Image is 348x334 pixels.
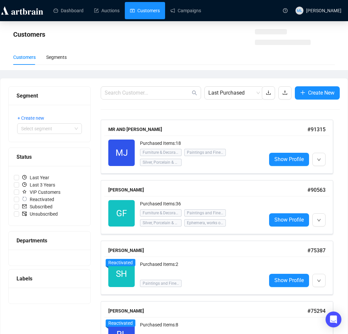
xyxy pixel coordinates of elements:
span: MJ [116,146,128,160]
a: Campaigns [170,2,201,19]
div: Labels [17,274,83,283]
a: Dashboard [53,2,84,19]
span: question-circle [283,8,288,13]
div: Purchased Items: 2 [140,261,261,274]
span: Subscribed [19,203,55,210]
span: # 75294 [307,308,326,314]
span: down [317,279,321,283]
span: # 75387 [307,247,326,254]
a: Customers [130,2,160,19]
div: [PERSON_NAME] [108,307,307,314]
span: Reactivated [19,196,57,203]
span: Last 3 Years [19,181,58,188]
span: Customers [13,30,45,38]
div: [PERSON_NAME] [108,186,307,193]
span: ML [297,7,302,14]
span: Show Profile [274,216,304,224]
span: [PERSON_NAME] [306,8,341,13]
span: down [317,218,321,222]
button: Create New [295,86,340,100]
span: SH [116,267,127,281]
span: plus [300,90,305,95]
span: search [192,90,197,96]
span: + Create new [17,114,44,122]
span: Furniture & Decorative Arts [140,149,182,156]
a: MR AND [PERSON_NAME]#91315MJPurchased Items:18Furniture & Decorative ArtsPaintings and Fine ArtSi... [101,120,340,174]
a: Show Profile [269,153,309,166]
span: Unsubscribed [19,210,60,218]
div: Open Intercom Messenger [326,312,341,327]
span: Create New [308,89,334,97]
span: Silver, Porcelain & Jewelry [140,219,182,227]
span: Last Purchased [208,87,260,99]
span: # 90563 [307,187,326,193]
a: [PERSON_NAME]#75387SHReactivatedPurchased Items:2Paintings and Fine ArtShow Profile [101,241,340,295]
span: GF [116,207,127,220]
span: download [266,90,271,95]
span: down [317,158,321,162]
a: [PERSON_NAME]#90563GFPurchased Items:36Furniture & Decorative ArtsPaintings and Fine ArtSilver, P... [101,180,340,234]
input: Search Customer... [105,89,191,97]
span: Paintings and Fine Art [140,280,182,287]
span: Furniture & Decorative Arts [140,209,182,217]
span: Last Year [19,174,52,181]
span: Show Profile [274,276,304,284]
span: upload [282,90,288,95]
a: Show Profile [269,274,309,287]
a: Auctions [94,2,120,19]
div: Status [17,153,83,161]
a: Show Profile [269,213,309,227]
span: Reactivated [108,260,133,265]
span: Ephemera, works on paper, clocks, etc. [184,219,226,227]
span: Paintings and Fine Art [184,149,226,156]
span: Show Profile [274,155,304,163]
div: Purchased Items: 36 [140,200,261,208]
div: Departments [17,236,83,245]
span: # 91315 [307,126,326,133]
button: + Create new [17,113,50,123]
span: Paintings and Fine Art [184,209,226,217]
span: VIP Customers [19,188,63,196]
div: [PERSON_NAME] [108,247,307,254]
div: Customers [13,54,36,61]
div: Segment [17,92,83,100]
div: MR AND [PERSON_NAME] [108,126,307,133]
div: Purchased Items: 18 [140,140,261,148]
span: Reactivated [108,320,133,326]
span: Silver, Porcelain & Jewelry [140,159,182,166]
div: Segments [46,54,67,61]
